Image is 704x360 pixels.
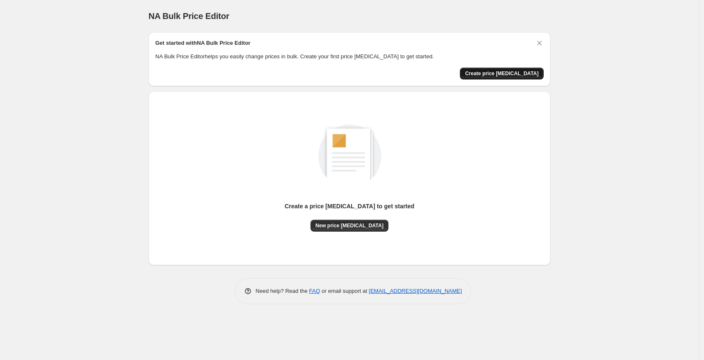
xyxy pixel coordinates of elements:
a: FAQ [309,288,320,294]
span: New price [MEDICAL_DATA] [316,222,384,229]
button: Create price change job [460,68,544,79]
span: Need help? Read the [256,288,309,294]
span: or email support at [320,288,369,294]
a: [EMAIL_ADDRESS][DOMAIN_NAME] [369,288,462,294]
p: NA Bulk Price Editor helps you easily change prices in bulk. Create your first price [MEDICAL_DAT... [155,52,544,61]
span: NA Bulk Price Editor [148,11,229,21]
h2: Get started with NA Bulk Price Editor [155,39,250,47]
button: Dismiss card [535,39,544,47]
span: Create price [MEDICAL_DATA] [465,70,539,77]
button: New price [MEDICAL_DATA] [311,220,389,232]
p: Create a price [MEDICAL_DATA] to get started [285,202,415,210]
